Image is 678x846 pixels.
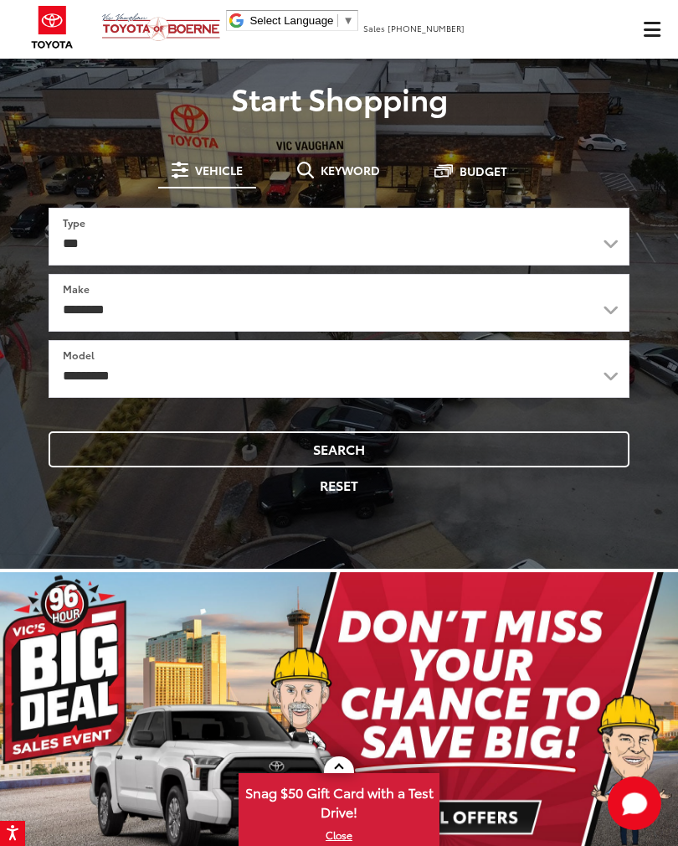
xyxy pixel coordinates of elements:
span: Sales [363,22,385,34]
button: Reset [49,467,629,503]
a: Select Language​ [249,14,353,27]
span: ​ [337,14,338,27]
span: ▼ [342,14,353,27]
button: Search [49,431,629,467]
svg: Start Chat [608,776,661,830]
span: Vehicle [195,164,243,176]
span: Snag $50 Gift Card with a Test Drive! [240,775,438,826]
label: Type [63,215,85,230]
span: Keyword [321,164,380,176]
label: Model [63,348,95,362]
p: Start Shopping [13,81,665,115]
span: Budget [460,165,507,177]
label: Make [63,281,90,296]
span: Select Language [249,14,333,27]
button: Toggle Chat Window [608,776,661,830]
span: [PHONE_NUMBER] [388,22,465,34]
img: Vic Vaughan Toyota of Boerne [101,13,221,42]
